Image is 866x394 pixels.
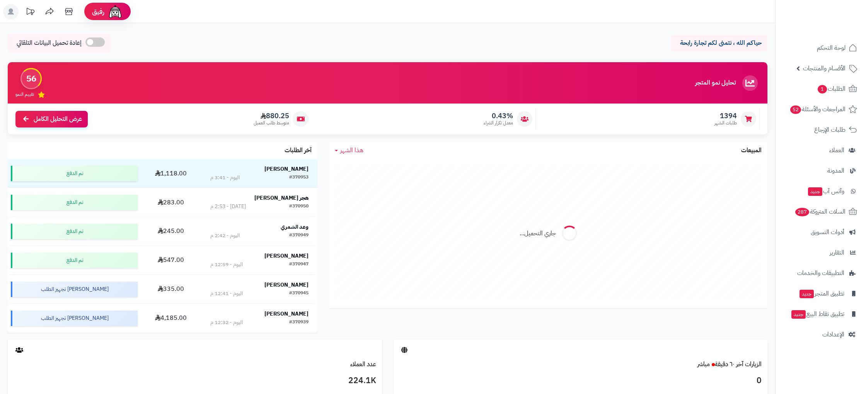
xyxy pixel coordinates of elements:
[141,275,201,304] td: 335.00
[254,194,309,202] strong: هجر [PERSON_NAME]
[799,288,844,299] span: تطبيق المتجر
[335,146,363,155] a: هذا الشهر
[484,112,513,120] span: 0.43%
[289,261,309,268] div: #370947
[17,39,82,48] span: إعادة تحميل البيانات التلقائي
[264,281,309,289] strong: [PERSON_NAME]
[107,4,123,19] img: ai-face.png
[141,304,201,333] td: 4,185.00
[780,39,861,57] a: لوحة التحكم
[281,223,309,231] strong: وعد الشمري
[780,325,861,344] a: الإعدادات
[780,264,861,282] a: التطبيقات والخدمات
[92,7,104,16] span: رفيق
[795,208,809,216] span: 287
[254,120,289,126] span: متوسط طلب العميل
[818,85,827,93] span: 1
[830,247,844,258] span: التقارير
[814,124,846,135] span: طلبات الإرجاع
[817,83,846,94] span: الطلبات
[11,195,138,210] div: تم الدفع
[808,187,822,196] span: جديد
[697,360,762,369] a: الزيارات آخر ٦٠ دقيقةمباشر
[289,174,309,182] div: #370953
[780,161,861,180] a: المدونة
[141,246,201,275] td: 547.00
[800,290,814,298] span: جديد
[254,112,289,120] span: 880.25
[822,329,844,340] span: الإعدادات
[350,360,376,369] a: عدد العملاء
[264,165,309,173] strong: [PERSON_NAME]
[803,63,846,74] span: الأقسام والمنتجات
[811,227,844,238] span: أدوات التسويق
[264,310,309,318] strong: [PERSON_NAME]
[780,284,861,303] a: تطبيق المتجرجديد
[289,319,309,326] div: #370939
[780,141,861,160] a: العملاء
[780,305,861,323] a: تطبيق نقاط البيعجديد
[210,261,243,268] div: اليوم - 12:59 م
[210,290,243,297] div: اليوم - 12:41 م
[20,4,40,21] a: تحديثات المنصة
[790,105,801,114] span: 52
[11,282,138,297] div: [PERSON_NAME] تجهيز الطلب
[285,147,312,154] h3: آخر الطلبات
[794,206,846,217] span: السلات المتروكة
[399,374,762,387] h3: 0
[780,202,861,221] a: السلات المتروكة287
[11,253,138,268] div: تم الدفع
[210,174,240,182] div: اليوم - 3:41 م
[141,159,201,188] td: 1,118.00
[14,374,376,387] h3: 224.1K
[827,165,844,176] span: المدونة
[340,146,363,155] span: هذا الشهر
[780,243,861,262] a: التقارير
[34,115,82,124] span: عرض التحليل الكامل
[11,224,138,239] div: تم الدفع
[813,21,859,37] img: logo-2.png
[741,147,762,154] h3: المبيعات
[210,203,246,211] div: [DATE] - 2:53 م
[780,80,861,98] a: الطلبات1
[780,182,861,200] a: وآتس آبجديد
[780,100,861,119] a: المراجعات والأسئلة52
[714,120,737,126] span: طلبات الشهر
[791,310,806,319] span: جديد
[289,232,309,239] div: #370949
[780,223,861,241] a: أدوات التسويق
[780,121,861,139] a: طلبات الإرجاع
[677,39,762,48] p: حياكم الله ، نتمنى لكم تجارة رابحة
[289,290,309,297] div: #370945
[714,112,737,120] span: 1394
[141,217,201,246] td: 245.00
[11,311,138,326] div: [PERSON_NAME] تجهيز الطلب
[797,268,844,279] span: التطبيقات والخدمات
[697,360,710,369] small: مباشر
[791,309,844,319] span: تطبيق نقاط البيع
[141,188,201,217] td: 283.00
[817,42,846,53] span: لوحة التحكم
[484,120,513,126] span: معدل تكرار الشراء
[289,203,309,211] div: #370950
[264,252,309,260] strong: [PERSON_NAME]
[695,80,736,87] h3: تحليل نمو المتجر
[210,319,243,326] div: اليوم - 12:32 م
[15,111,88,127] a: عرض التحليل الكامل
[11,166,138,181] div: تم الدفع
[789,104,846,115] span: المراجعات والأسئلة
[15,91,34,98] span: تقييم النمو
[829,145,844,156] span: العملاء
[210,232,240,239] div: اليوم - 2:42 م
[807,186,844,197] span: وآتس آب
[520,229,556,238] div: جاري التحميل...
